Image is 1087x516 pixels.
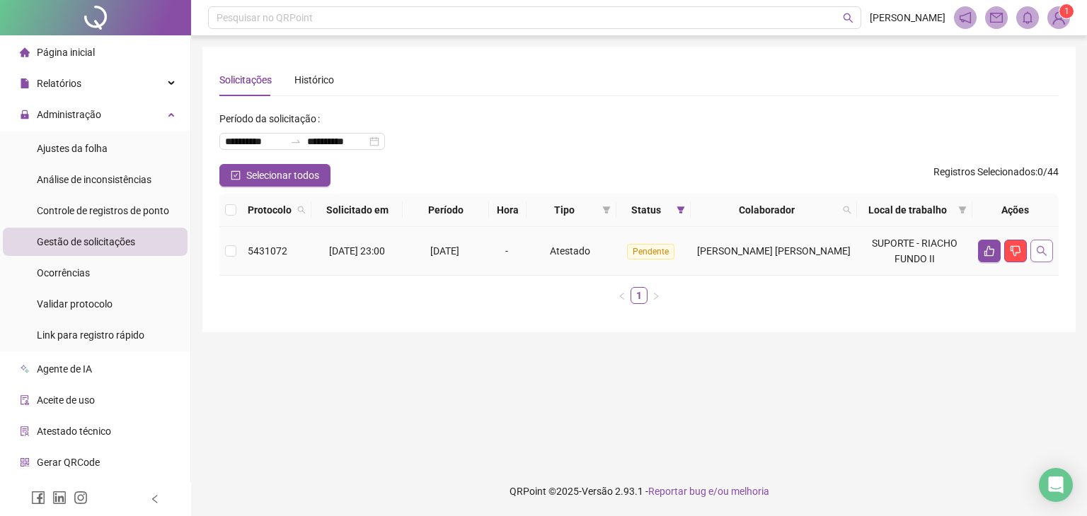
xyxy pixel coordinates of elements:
[652,292,660,300] span: right
[631,287,648,304] li: 1
[843,206,851,214] span: search
[37,363,92,375] span: Agente de IA
[1048,7,1069,28] img: 82407
[37,47,95,58] span: Página inicial
[37,109,101,120] span: Administração
[37,143,108,154] span: Ajustes da folha
[978,202,1053,218] div: Ações
[150,494,160,504] span: left
[1010,245,1021,257] span: dislike
[933,164,1059,187] span: : 0 / 44
[37,426,111,437] span: Atestado técnico
[696,202,837,218] span: Colaborador
[37,205,169,216] span: Controle de registros de ponto
[20,426,30,436] span: solution
[31,491,45,505] span: facebook
[990,11,1003,24] span: mail
[219,107,326,130] label: Período da solicitação
[1064,6,1069,16] span: 1
[955,199,970,221] span: filter
[843,13,853,23] span: search
[674,199,688,221] span: filter
[1039,468,1073,502] div: Open Intercom Messenger
[290,136,301,147] span: to
[602,206,611,214] span: filter
[697,245,851,257] span: [PERSON_NAME] [PERSON_NAME]
[627,244,674,259] span: Pendente
[37,394,95,406] span: Aceite de uso
[219,72,272,88] div: Solicitações
[489,194,527,227] th: Hora
[840,199,854,221] span: search
[37,236,135,247] span: Gestão de solicitações
[863,202,953,218] span: Local de trabalho
[37,298,113,310] span: Validar protocolo
[532,202,597,218] span: Tipo
[1021,11,1034,24] span: bell
[618,292,626,300] span: left
[550,245,590,257] span: Atestado
[958,206,967,214] span: filter
[984,245,995,257] span: like
[37,457,100,468] span: Gerar QRCode
[648,486,769,497] span: Reportar bug e/ou melhoria
[870,10,945,25] span: [PERSON_NAME]
[246,168,319,183] span: Selecionar todos
[20,457,30,467] span: qrcode
[1059,4,1074,18] sup: Atualize o seu contato no menu Meus Dados
[37,174,151,185] span: Análise de inconsistências
[219,164,330,187] button: Selecionar todos
[231,170,241,180] span: check-square
[403,194,489,227] th: Período
[191,467,1087,516] footer: QRPoint © 2025 - 2.93.1 -
[20,110,30,119] span: lock
[631,288,647,303] a: 1
[614,287,631,304] li: Página anterior
[52,491,67,505] span: linkedin
[329,245,385,257] span: [DATE] 23:00
[648,287,665,304] li: Próxima página
[294,72,334,88] div: Histórico
[582,486,613,497] span: Versão
[20,395,30,405] span: audit
[1036,245,1047,257] span: search
[37,267,90,278] span: Ocorrências
[599,199,614,221] span: filter
[290,136,301,147] span: swap-right
[430,245,459,257] span: [DATE]
[933,166,1035,177] span: Registros Selecionados
[297,206,306,214] span: search
[622,202,671,218] span: Status
[20,78,30,88] span: file
[294,199,309,221] span: search
[37,329,144,341] span: Link para registro rápido
[959,11,972,24] span: notification
[311,194,403,227] th: Solicitado em
[74,491,88,505] span: instagram
[614,287,631,304] button: left
[648,287,665,304] button: right
[857,227,972,276] td: SUPORTE - RIACHO FUNDO II
[677,206,685,214] span: filter
[248,245,287,257] span: 5431072
[37,78,81,89] span: Relatórios
[505,245,508,257] span: -
[248,202,292,218] span: Protocolo
[20,47,30,57] span: home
